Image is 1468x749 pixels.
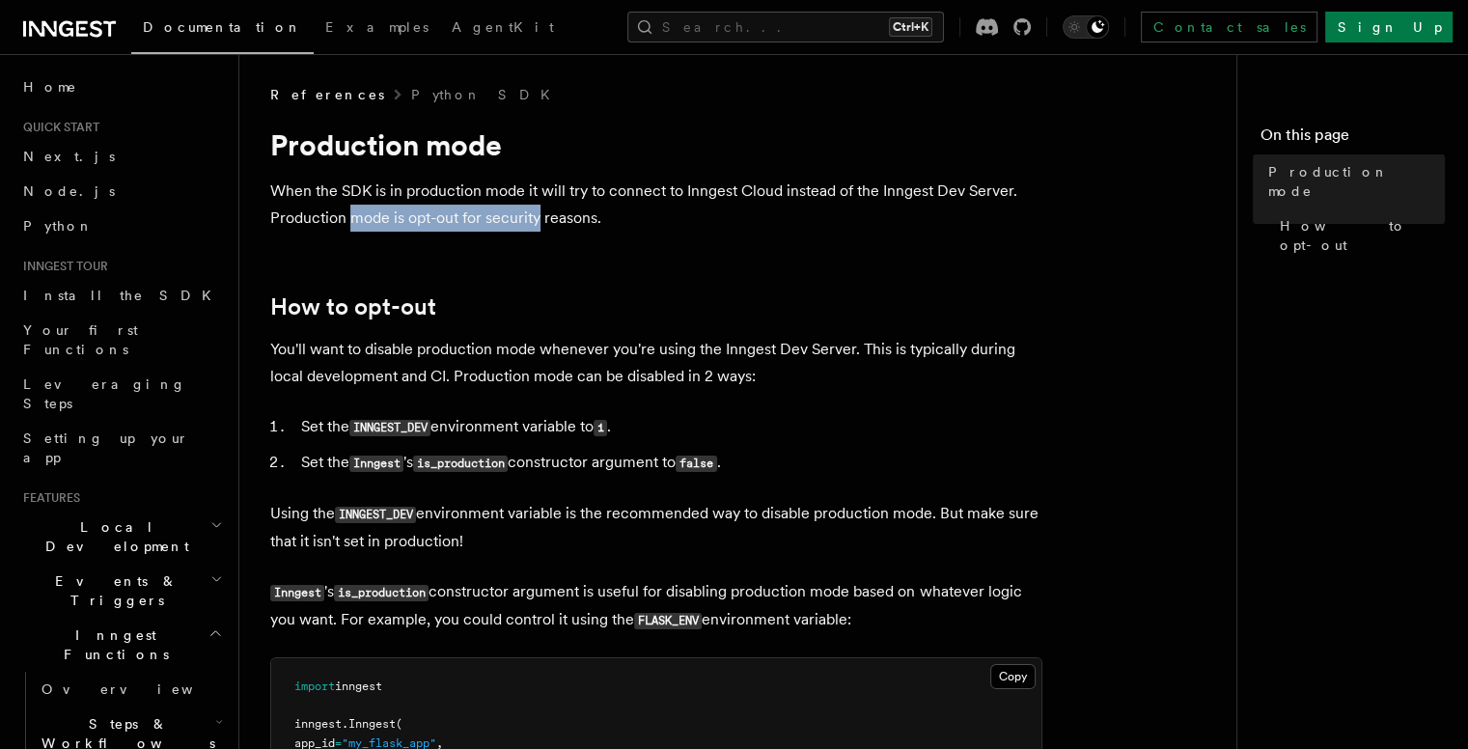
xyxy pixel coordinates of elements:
[396,717,402,731] span: (
[1280,216,1445,255] span: How to opt-out
[270,293,436,320] a: How to opt-out
[15,69,227,104] a: Home
[270,127,1042,162] h1: Production mode
[23,183,115,199] span: Node.js
[294,717,342,731] span: inngest
[23,430,189,465] span: Setting up your app
[270,585,324,601] code: Inngest
[440,6,566,52] a: AgentKit
[889,17,932,37] kbd: Ctrl+K
[342,717,348,731] span: .
[23,288,223,303] span: Install the SDK
[270,336,1042,390] p: You'll want to disable production mode whenever you're using the Inngest Dev Server. This is typi...
[349,456,403,472] code: Inngest
[270,85,384,104] span: References
[15,571,210,610] span: Events & Triggers
[15,367,227,421] a: Leveraging Steps
[452,19,554,35] span: AgentKit
[314,6,440,52] a: Examples
[1260,154,1445,208] a: Production mode
[15,510,227,564] button: Local Development
[335,507,416,523] code: INNGEST_DEV
[334,585,429,601] code: is_production
[15,278,227,313] a: Install the SDK
[23,149,115,164] span: Next.js
[1141,12,1317,42] a: Contact sales
[23,322,138,357] span: Your first Functions
[15,517,210,556] span: Local Development
[15,139,227,174] a: Next.js
[15,208,227,243] a: Python
[23,218,94,234] span: Python
[348,717,396,731] span: Inngest
[143,19,302,35] span: Documentation
[594,420,607,436] code: 1
[15,618,227,672] button: Inngest Functions
[676,456,716,472] code: false
[1272,208,1445,263] a: How to opt-out
[1260,124,1445,154] h4: On this page
[413,456,508,472] code: is_production
[15,490,80,506] span: Features
[15,259,108,274] span: Inngest tour
[1268,162,1445,201] span: Production mode
[270,500,1042,555] p: Using the environment variable is the recommended way to disable production mode. But make sure t...
[15,625,208,664] span: Inngest Functions
[270,578,1042,634] p: 's constructor argument is useful for disabling production mode based on whatever logic you want....
[634,613,702,629] code: FLASK_ENV
[15,174,227,208] a: Node.js
[15,564,227,618] button: Events & Triggers
[1063,15,1109,39] button: Toggle dark mode
[295,413,1042,441] li: Set the environment variable to .
[1325,12,1453,42] a: Sign Up
[15,120,99,135] span: Quick start
[34,672,227,707] a: Overview
[15,421,227,475] a: Setting up your app
[270,178,1042,232] p: When the SDK is in production mode it will try to connect to Inngest Cloud instead of the Inngest...
[23,77,77,97] span: Home
[990,664,1036,689] button: Copy
[15,313,227,367] a: Your first Functions
[349,420,430,436] code: INNGEST_DEV
[23,376,186,411] span: Leveraging Steps
[294,680,335,693] span: import
[627,12,944,42] button: Search...Ctrl+K
[335,680,382,693] span: inngest
[42,681,240,697] span: Overview
[295,449,1042,477] li: Set the 's constructor argument to .
[325,19,429,35] span: Examples
[411,85,562,104] a: Python SDK
[131,6,314,54] a: Documentation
